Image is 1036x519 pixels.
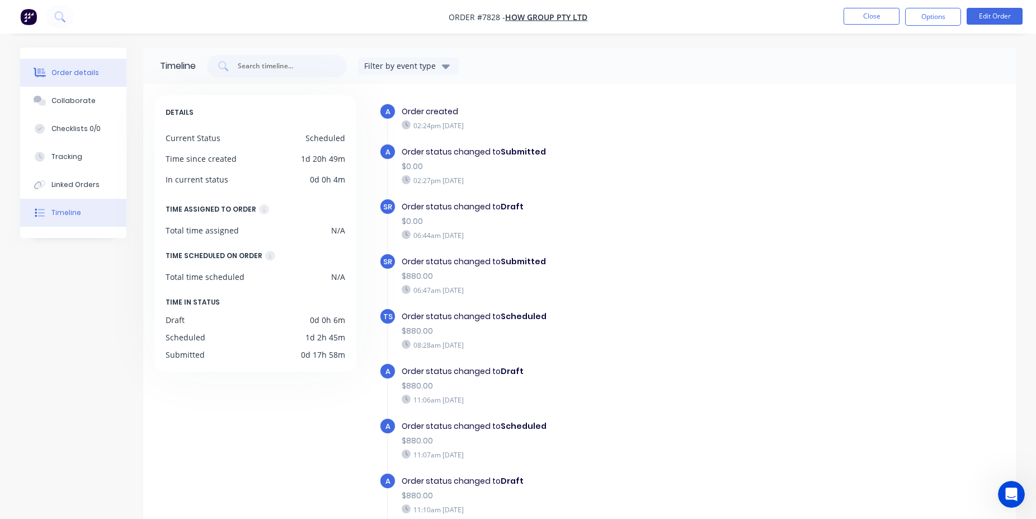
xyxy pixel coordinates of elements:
[358,58,459,74] button: Filter by event type
[402,175,789,185] div: 02:27pm [DATE]
[301,153,345,165] div: 1d 20h 49m
[305,331,345,343] div: 1d 2h 45m
[166,153,237,165] div: Time since created
[364,60,439,72] div: Filter by event type
[998,481,1025,508] iframe: Intercom live chat
[449,12,505,22] span: Order #7828 -
[310,174,345,185] div: 0d 0h 4m
[402,490,789,502] div: $880.00
[166,225,239,236] div: Total time assigned
[331,271,345,283] div: N/A
[383,311,393,322] span: TS
[967,8,1023,25] button: Edit Order
[501,146,546,157] b: Submitted
[402,420,789,432] div: Order status changed to
[51,124,101,134] div: Checklists 0/0
[402,161,789,172] div: $0.00
[501,366,524,377] b: Draft
[20,143,126,171] button: Tracking
[305,132,345,144] div: Scheduled
[385,421,390,432] span: A
[402,395,789,405] div: 11:06am [DATE]
[51,68,99,78] div: Order details
[402,120,789,130] div: 02:24pm [DATE]
[402,380,789,392] div: $880.00
[166,349,205,361] div: Submitted
[20,8,37,25] img: Factory
[402,270,789,282] div: $880.00
[166,174,228,185] div: In current status
[166,296,220,308] span: TIME IN STATUS
[501,475,524,487] b: Draft
[166,250,262,262] div: TIME SCHEDULED ON ORDER
[51,96,96,106] div: Collaborate
[402,366,789,377] div: Order status changed to
[402,106,789,118] div: Order created
[383,202,392,212] span: SR
[402,340,789,350] div: 08:28am [DATE]
[402,450,789,460] div: 11:07am [DATE]
[20,115,126,143] button: Checklists 0/0
[402,230,789,240] div: 06:44am [DATE]
[501,311,547,322] b: Scheduled
[51,152,82,162] div: Tracking
[20,59,126,87] button: Order details
[402,285,789,295] div: 06:47am [DATE]
[20,199,126,227] button: Timeline
[385,147,390,157] span: A
[20,171,126,199] button: Linked Orders
[166,106,194,119] span: DETAILS
[51,208,81,218] div: Timeline
[166,314,185,326] div: Draft
[505,12,587,22] a: How Group Pty Ltd
[166,132,220,144] div: Current Status
[402,146,789,158] div: Order status changed to
[160,59,196,73] div: Timeline
[383,256,392,267] span: SR
[905,8,961,26] button: Options
[402,311,789,322] div: Order status changed to
[51,180,100,190] div: Linked Orders
[402,504,789,515] div: 11:10am [DATE]
[331,225,345,236] div: N/A
[166,271,244,283] div: Total time scheduled
[501,256,546,267] b: Submitted
[166,331,205,343] div: Scheduled
[402,201,789,213] div: Order status changed to
[310,314,345,326] div: 0d 0h 6m
[402,325,789,337] div: $880.00
[237,60,329,72] input: Search timeline...
[402,435,789,447] div: $880.00
[501,420,547,432] b: Scheduled
[385,106,390,117] span: A
[844,8,900,25] button: Close
[402,256,789,268] div: Order status changed to
[402,475,789,487] div: Order status changed to
[385,366,390,377] span: A
[402,216,789,227] div: $0.00
[501,201,524,212] b: Draft
[385,476,390,487] span: A
[20,87,126,115] button: Collaborate
[166,203,256,216] div: TIME ASSIGNED TO ORDER
[301,349,345,361] div: 0d 17h 58m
